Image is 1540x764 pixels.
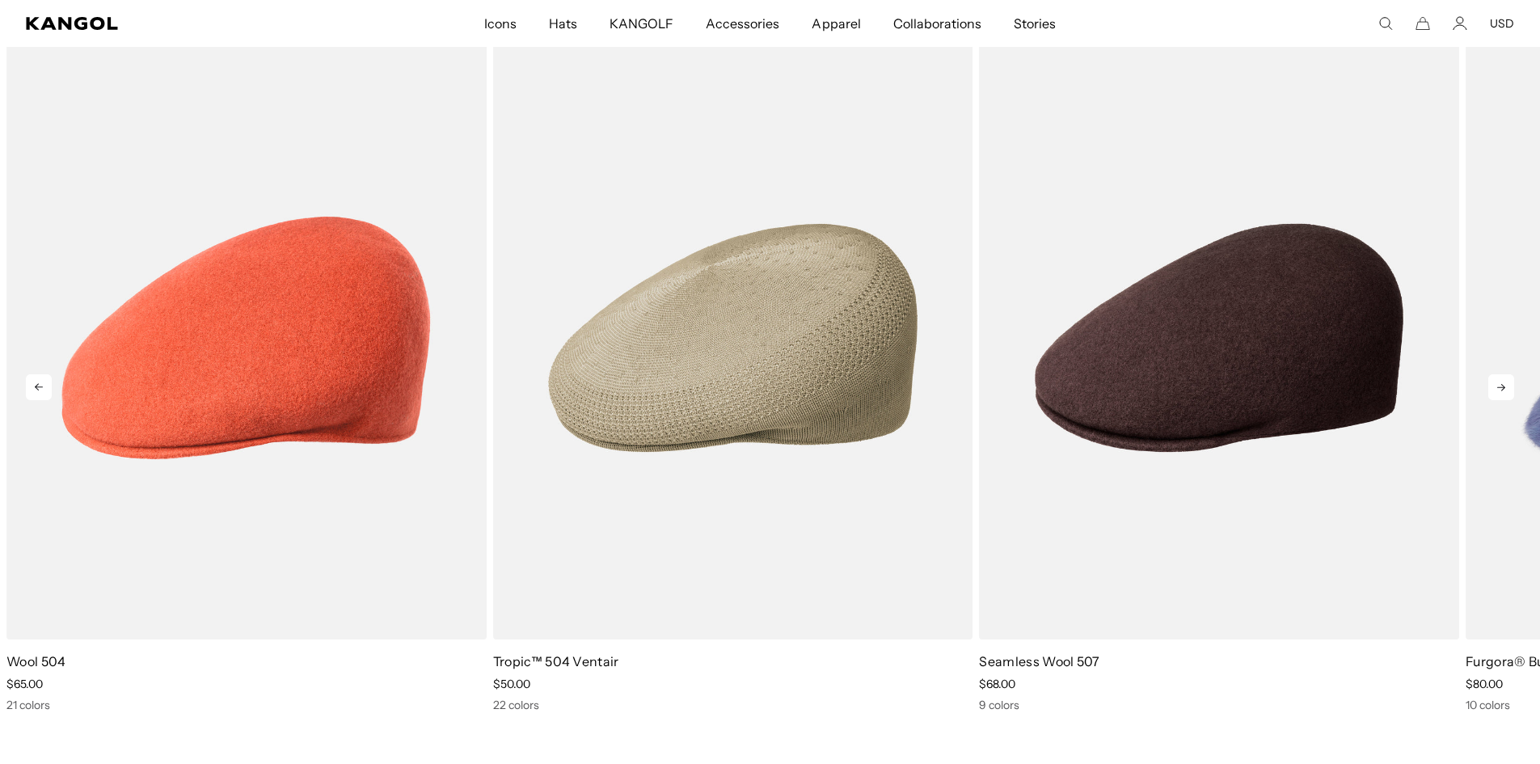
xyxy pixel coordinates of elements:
a: Wool 504 [6,653,66,669]
div: 22 colors [493,698,973,712]
div: 9 colors [979,698,1459,712]
span: $65.00 [6,677,43,691]
span: $80.00 [1466,677,1503,691]
a: Kangol [26,17,320,30]
img: Wool 504 [6,36,487,639]
a: Seamless Wool 507 [979,653,1099,669]
div: 2 of 10 [487,36,973,711]
a: Account [1453,16,1467,31]
span: $50.00 [493,677,530,691]
img: Seamless Wool 507 [979,36,1459,639]
a: Tropic™ 504 Ventair [493,653,619,669]
div: 21 colors [6,698,487,712]
summary: Search here [1378,16,1393,31]
button: Cart [1416,16,1430,31]
img: Tropic™ 504 Ventair [493,36,973,639]
span: $68.00 [979,677,1015,691]
button: USD [1490,16,1514,31]
div: 3 of 10 [973,36,1459,711]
